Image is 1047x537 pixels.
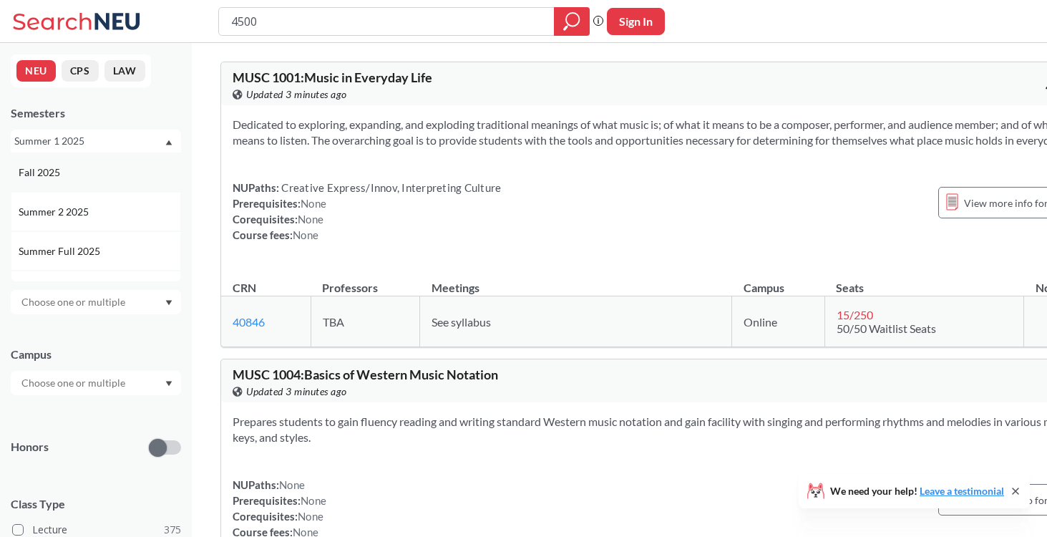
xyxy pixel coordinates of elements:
button: Sign In [607,8,665,35]
th: Meetings [420,266,732,296]
a: Leave a testimonial [920,485,1004,497]
span: Creative Express/Innov, Interpreting Culture [279,181,501,194]
span: Updated 3 minutes ago [246,87,347,102]
button: CPS [62,60,99,82]
th: Professors [311,266,419,296]
th: Campus [732,266,824,296]
svg: Dropdown arrow [165,381,172,387]
th: Seats [824,266,1023,296]
button: LAW [104,60,145,82]
span: Fall 2025 [19,165,63,180]
span: None [298,510,323,523]
span: MUSC 1001 : Music in Everyday Life [233,69,432,85]
td: TBA [311,296,419,347]
div: Dropdown arrow [11,371,181,395]
svg: Dropdown arrow [165,140,172,145]
div: Semesters [11,105,181,121]
svg: Dropdown arrow [165,300,172,306]
span: Updated 3 minutes ago [246,384,347,400]
input: Choose one or multiple [14,294,135,311]
div: magnifying glass [554,7,590,36]
div: NUPaths: Prerequisites: Corequisites: Course fees: [233,180,501,243]
span: None [279,478,305,491]
input: Choose one or multiple [14,374,135,392]
span: 50/50 Waitlist Seats [837,321,936,335]
svg: magnifying glass [563,11,580,32]
span: None [301,494,326,507]
div: Summer 1 2025Dropdown arrowFall 2025Summer 2 2025Summer Full 2025Summer 1 2025Spring 2025Fall 202... [11,130,181,153]
span: Class Type [11,496,181,512]
div: CRN [233,280,256,296]
div: Dropdown arrow [11,290,181,314]
span: None [293,228,318,241]
span: We need your help! [830,486,1004,496]
span: None [301,197,326,210]
span: None [298,213,323,226]
input: Class, professor, course number, "phrase" [230,9,544,34]
p: Honors [11,439,49,455]
span: Summer Full 2025 [19,243,103,259]
div: Campus [11,347,181,362]
button: NEU [16,60,56,82]
span: Summer 2 2025 [19,204,92,220]
span: See syllabus [432,315,491,329]
span: 15 / 250 [837,308,873,321]
div: Summer 1 2025 [14,133,164,149]
td: Online [732,296,824,347]
a: 40846 [233,315,265,329]
span: MUSC 1004 : Basics of Western Music Notation [233,367,498,382]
